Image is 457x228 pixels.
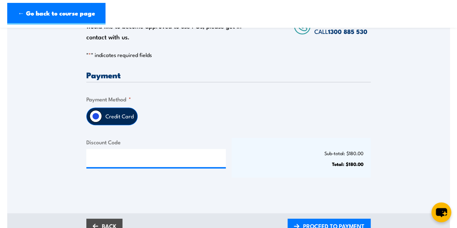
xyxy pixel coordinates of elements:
[239,150,364,156] p: Sub-total: $180.00
[431,202,451,222] button: chat-button
[328,27,367,36] a: 1300 885 530
[86,95,131,103] legend: Payment Method
[86,138,226,146] label: Discount Code
[332,160,363,167] strong: Total: $180.00
[86,71,371,79] h3: Payment
[86,51,371,58] p: " " indicates required fields
[314,16,371,36] span: Speak to a specialist CALL
[7,3,105,25] a: ← Go back to course page
[102,108,137,125] label: Credit Card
